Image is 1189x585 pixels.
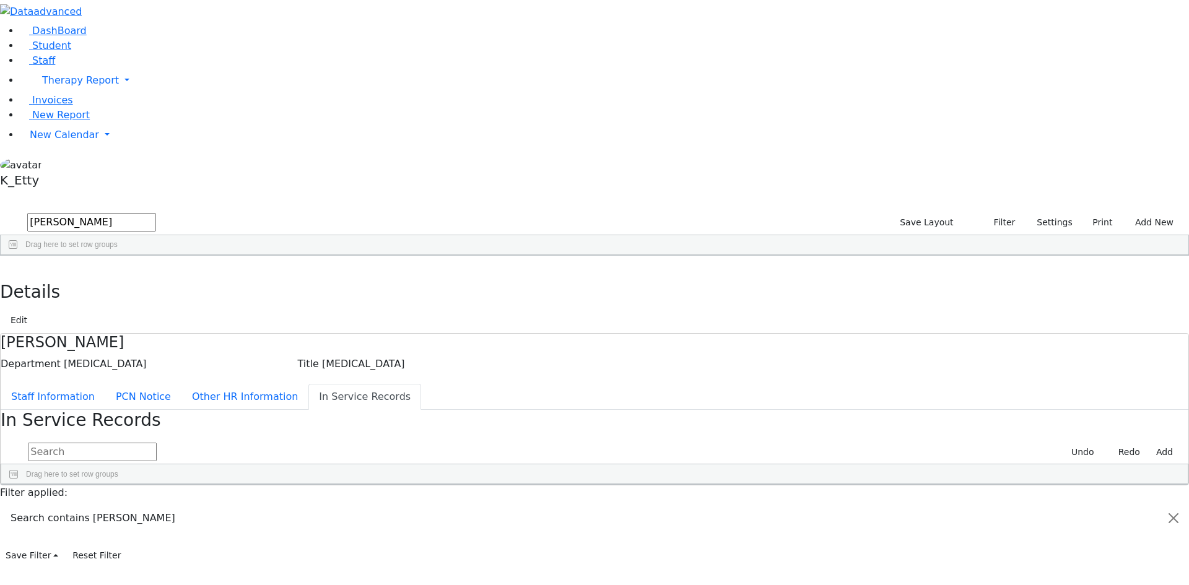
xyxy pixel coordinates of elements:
[30,129,99,141] span: New Calendar
[308,384,421,410] button: In Service Records
[20,68,1189,93] a: Therapy Report
[20,94,73,106] a: Invoices
[1105,443,1146,462] button: Redo
[27,213,156,232] input: Search
[894,213,959,232] button: Save Layout
[20,40,71,51] a: Student
[5,311,33,330] button: Edit
[322,358,405,370] span: [MEDICAL_DATA]
[181,384,308,410] button: Other HR Information
[32,25,87,37] span: DashBoard
[978,213,1021,232] button: Filter
[1021,213,1078,232] button: Settings
[1,357,61,371] label: Department
[298,357,319,371] label: Title
[20,109,90,121] a: New Report
[1058,443,1100,462] button: Undo
[32,109,90,121] span: New Report
[1078,213,1118,232] button: Print
[1,334,1188,352] h4: [PERSON_NAME]
[28,443,157,461] input: Search
[1159,501,1188,535] button: Close
[42,74,119,86] span: Therapy Report
[32,40,71,51] span: Student
[1123,213,1179,232] button: Add New
[1,384,105,410] button: Staff Information
[64,358,147,370] span: [MEDICAL_DATA]
[1,410,1188,431] h3: In Service Records
[67,546,126,565] button: Reset Filter
[20,54,55,66] a: Staff
[32,94,73,106] span: Invoices
[105,384,181,410] button: PCN Notice
[26,470,118,479] span: Drag here to set row groups
[25,240,118,249] span: Drag here to set row groups
[20,123,1189,147] a: New Calendar
[32,54,55,66] span: Staff
[20,25,87,37] a: DashBoard
[1151,443,1178,462] button: Add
